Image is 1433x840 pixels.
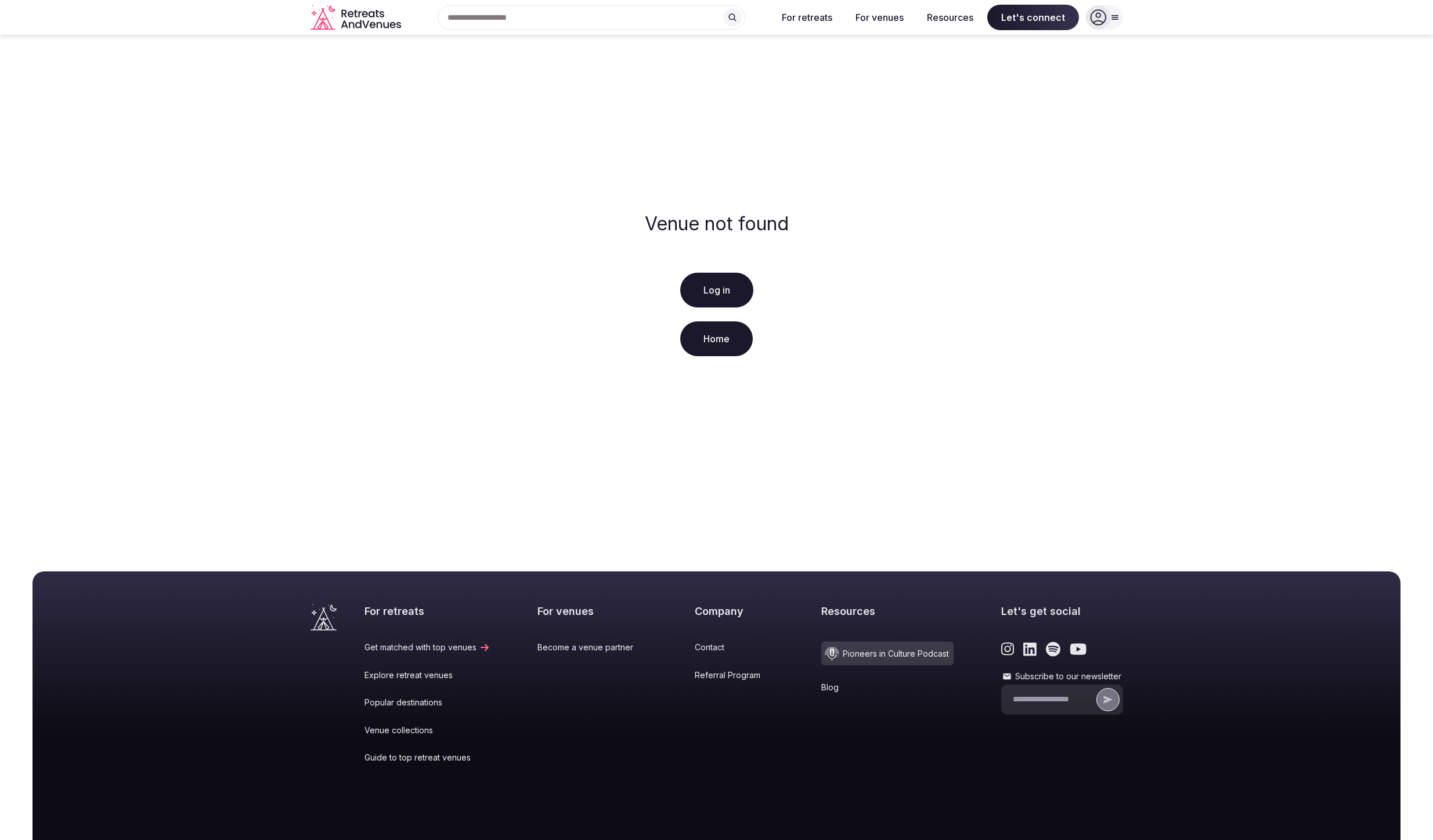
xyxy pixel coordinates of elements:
[1023,642,1037,657] a: Link to the retreats and venues LinkedIn page
[1001,642,1015,657] a: Link to the retreats and venues Instagram page
[680,321,753,356] a: Home
[821,604,954,618] h2: Resources
[918,5,983,30] button: Resources
[364,642,490,653] a: Get matched with top venues
[1046,642,1060,657] a: Link to the retreats and venues Spotify page
[364,669,490,681] a: Explore retreat venues
[364,752,490,763] a: Guide to top retreat venues
[364,697,490,708] a: Popular destinations
[1001,671,1123,682] label: Subscribe to our newsletter
[311,5,403,31] svg: Retreats and Venues company logo
[987,5,1079,30] span: Let's connect
[695,642,774,653] a: Contact
[821,642,954,665] a: Pioneers in Culture Podcast
[645,213,789,235] h2: Venue not found
[364,604,490,618] h2: For retreats
[537,642,647,653] a: Become a venue partner
[1001,604,1123,618] h2: Let's get social
[1070,642,1087,657] a: Link to the retreats and venues Youtube page
[846,5,913,30] button: For venues
[680,273,753,307] a: Log in
[695,604,774,618] h2: Company
[695,669,774,681] a: Referral Program
[821,682,954,693] a: Blog
[537,604,647,618] h2: For venues
[773,5,842,30] button: For retreats
[311,5,403,31] a: Visit the homepage
[311,604,337,631] a: Visit the homepage
[364,725,490,736] a: Venue collections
